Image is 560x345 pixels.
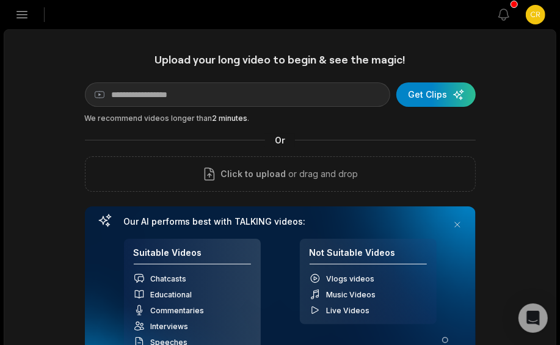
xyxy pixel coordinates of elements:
[396,82,476,107] button: Get Clips
[327,274,375,283] span: Vlogs videos
[134,247,251,265] h4: Suitable Videos
[286,167,358,181] p: or drag and drop
[85,53,476,67] h1: Upload your long video to begin & see the magic!
[518,303,548,333] div: Open Intercom Messenger
[85,113,476,124] div: We recommend videos longer than .
[327,306,370,315] span: Live Videos
[151,322,189,331] span: Interviews
[151,306,205,315] span: Commentaries
[151,274,187,283] span: Chatcasts
[213,114,248,123] span: 2 minutes
[151,290,192,299] span: Educational
[310,247,427,265] h4: Not Suitable Videos
[220,167,286,181] span: Click to upload
[327,290,376,299] span: Music Videos
[265,134,295,147] span: Or
[124,216,437,227] h3: Our AI performs best with TALKING videos:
